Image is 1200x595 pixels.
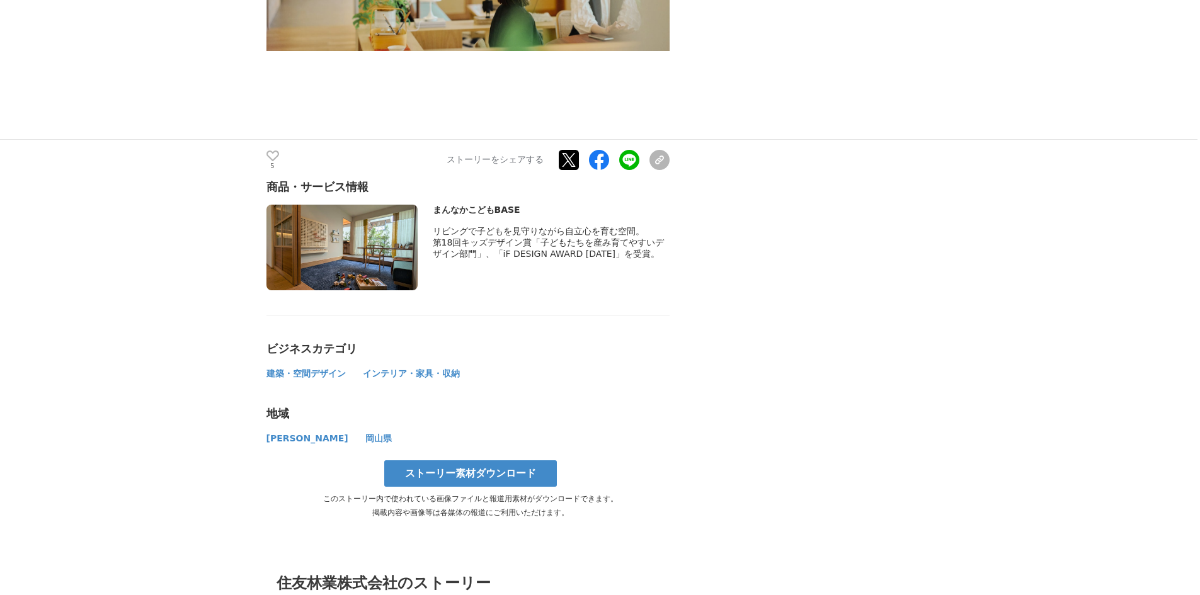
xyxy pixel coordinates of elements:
[266,163,279,169] p: 5
[277,571,924,595] h3: 住友林業株式会社のストーリー
[433,226,644,236] span: リビングで子どもを見守りながら自立心を育む空間。
[365,433,392,443] span: 岡山県
[266,368,346,378] span: 建築・空間デザイン
[266,406,670,421] div: 地域
[363,371,460,378] a: インテリア・家具・収納
[266,492,675,519] p: このストーリー内で使われている画像ファイルと報道用素材がダウンロードできます。 掲載内容や画像等は各媒体の報道にご利用いただけます。
[266,433,348,443] span: [PERSON_NAME]
[447,154,544,166] p: ストーリーをシェアする
[384,460,557,487] a: ストーリー素材ダウンロード
[266,436,350,443] a: [PERSON_NAME]
[266,341,670,356] div: ビジネスカテゴリ
[266,205,418,290] img: thumbnail_8651cd60-71d6-11f0-823f-ff2db17baf16.jpg
[433,205,670,216] div: まんなかこどもBASE
[363,368,460,378] span: インテリア・家具・収納
[365,436,392,443] a: 岡山県
[433,237,665,259] span: 第18回キッズデザイン賞「子どもたちを産み育てやすいデザイン部門」、「iF DESIGN AWARD [DATE]」を受賞。
[266,179,670,195] div: 商品・サービス情報
[266,371,348,378] a: 建築・空間デザイン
